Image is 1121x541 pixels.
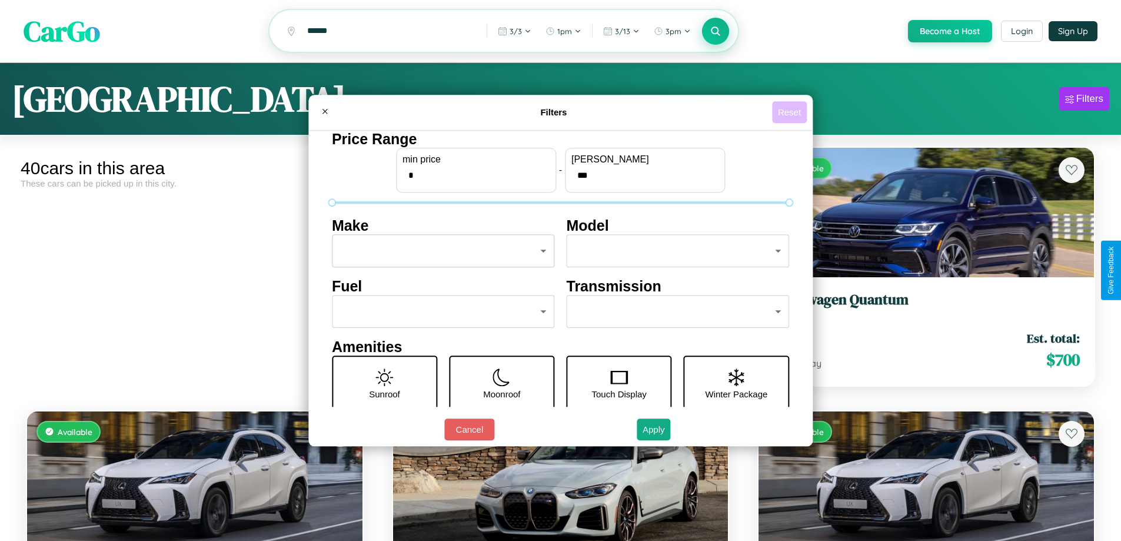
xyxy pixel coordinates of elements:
h4: Fuel [332,278,555,295]
span: Available [58,427,92,437]
h4: Transmission [567,278,790,295]
button: 3/13 [597,22,646,41]
h4: Model [567,217,790,234]
h4: Make [332,217,555,234]
div: These cars can be picked up in this city. [21,178,369,188]
span: Est. total: [1027,330,1080,347]
p: Moonroof [483,386,520,402]
span: 3 / 3 [510,26,522,36]
h1: [GEOGRAPHIC_DATA] [12,75,346,123]
p: Winter Package [706,386,768,402]
button: 3/3 [492,22,537,41]
div: Give Feedback [1107,247,1115,294]
button: Sign Up [1049,21,1097,41]
h4: Amenities [332,338,789,356]
span: 3pm [666,26,681,36]
span: 3 / 13 [615,26,630,36]
button: 1pm [540,22,587,41]
span: 1pm [557,26,572,36]
button: Filters [1059,87,1109,111]
h3: Volkswagen Quantum [773,291,1080,308]
label: min price [403,154,550,165]
button: 3pm [648,22,697,41]
button: Reset [772,101,807,123]
a: Volkswagen Quantum2016 [773,291,1080,320]
p: - [559,162,562,178]
div: Filters [1076,93,1103,105]
h4: Price Range [332,131,789,148]
button: Become a Host [908,20,992,42]
span: $ 700 [1046,348,1080,371]
p: Touch Display [591,386,646,402]
button: Login [1001,21,1043,42]
button: Cancel [444,419,494,440]
h4: Filters [335,107,772,117]
div: 40 cars in this area [21,158,369,178]
label: [PERSON_NAME] [571,154,718,165]
p: Sunroof [369,386,400,402]
button: Apply [637,419,671,440]
span: CarGo [24,12,100,51]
